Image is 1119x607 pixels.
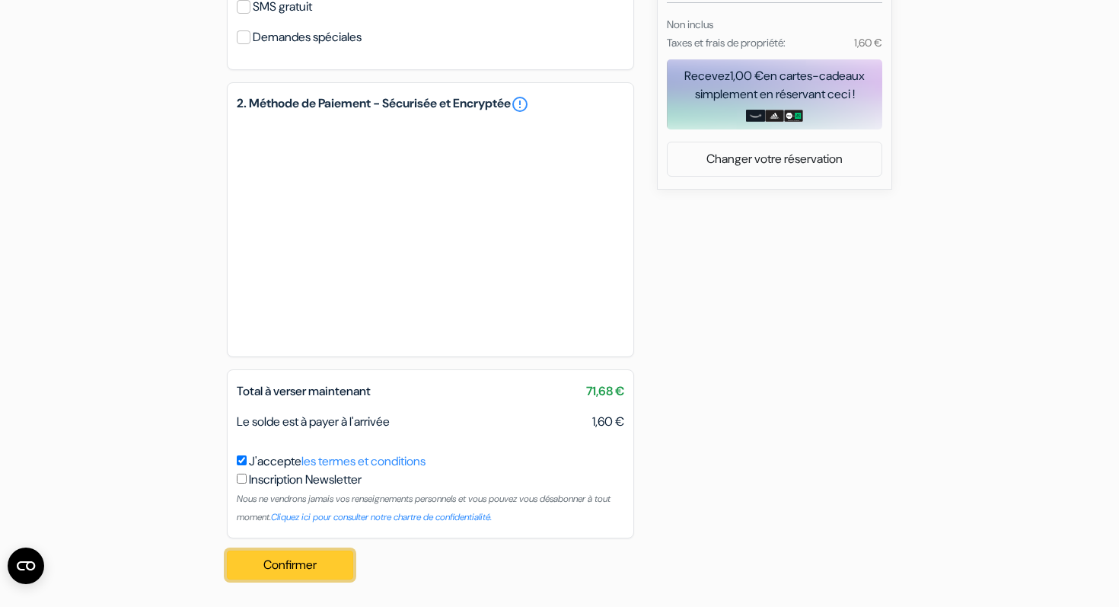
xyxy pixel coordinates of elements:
[253,27,362,48] label: Demandes spéciales
[586,382,624,401] span: 71,68 €
[301,453,426,469] a: les termes et conditions
[271,511,492,523] a: Cliquez ici pour consulter notre chartre de confidentialité.
[765,110,784,122] img: adidas-card.png
[668,145,881,174] a: Changer votre réservation
[237,95,624,113] h5: 2. Méthode de Paiement - Sécurisée et Encryptée
[592,413,624,431] span: 1,60 €
[249,471,362,489] label: Inscription Newsletter
[854,36,882,50] small: 1,60 €
[8,548,44,584] button: Ouvrir le widget CMP
[234,117,627,347] iframe: Cadre de saisie sécurisé pour le paiement
[249,452,426,471] label: J'accepte
[784,110,803,122] img: uber-uber-eats-card.png
[730,68,764,84] span: 1,00 €
[237,493,611,523] small: Nous ne vendrons jamais vos renseignements personnels et vous pouvez vous désabonner à tout moment.
[227,551,353,580] button: Confirmer
[667,67,882,104] div: Recevez en cartes-cadeaux simplement en réservant ceci !
[746,110,765,122] img: amazon-card-no-text.png
[667,18,713,31] small: Non inclus
[237,414,390,430] span: Le solde est à payer à l'arrivée
[511,95,529,113] a: error_outline
[237,383,371,399] span: Total à verser maintenant
[667,36,786,50] small: Taxes et frais de propriété:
